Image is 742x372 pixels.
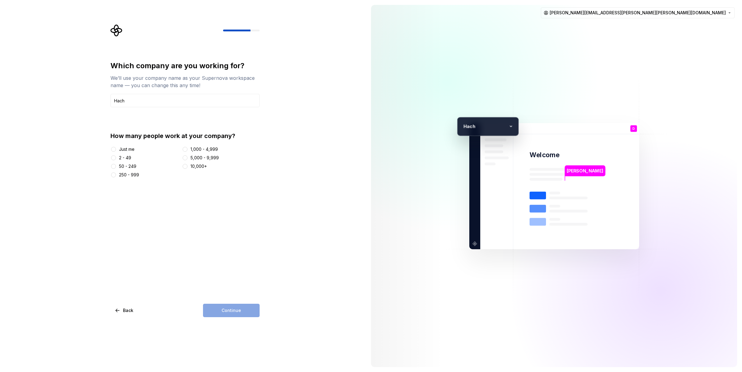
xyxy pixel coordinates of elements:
button: Back [110,304,138,317]
p: D [632,127,635,130]
div: We’ll use your company name as your Supernova workspace name — you can change this any time! [110,74,260,89]
div: 2 - 49 [119,155,131,161]
div: 10,000+ [191,163,207,169]
p: H [460,122,467,130]
span: Back [123,307,133,314]
button: [PERSON_NAME][EMAIL_ADDRESS][PERSON_NAME][PERSON_NAME][DOMAIN_NAME] [541,7,735,18]
input: Company name [110,94,260,107]
p: ach [467,122,506,130]
div: Just me [119,146,135,152]
div: 5,000 - 9,999 [191,155,219,161]
p: [PERSON_NAME] [567,167,603,174]
svg: Supernova Logo [110,24,123,37]
div: How many people work at your company? [110,132,260,140]
div: 250 - 999 [119,172,139,178]
span: [PERSON_NAME][EMAIL_ADDRESS][PERSON_NAME][PERSON_NAME][DOMAIN_NAME] [550,10,726,16]
div: Which company are you working for? [110,61,260,71]
p: Welcome [530,151,559,159]
div: 1,000 - 4,999 [191,146,218,152]
div: 50 - 249 [119,163,136,169]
